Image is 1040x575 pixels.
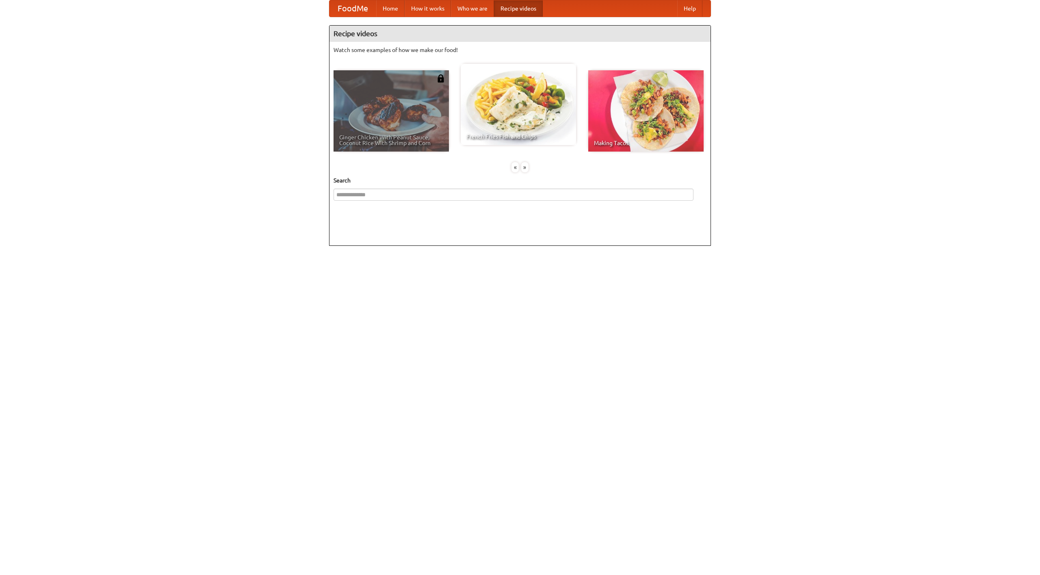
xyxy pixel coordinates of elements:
h5: Search [334,176,706,184]
p: Watch some examples of how we make our food! [334,46,706,54]
span: Making Tacos [594,140,698,146]
h4: Recipe videos [329,26,711,42]
div: » [521,162,529,172]
a: Recipe videos [494,0,543,17]
img: 483408.png [437,74,445,82]
a: How it works [405,0,451,17]
a: French Fries Fish and Chips [461,64,576,145]
a: Who we are [451,0,494,17]
a: FoodMe [329,0,376,17]
span: French Fries Fish and Chips [466,134,570,139]
a: Help [677,0,702,17]
div: « [511,162,519,172]
a: Making Tacos [588,70,704,152]
a: Home [376,0,405,17]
